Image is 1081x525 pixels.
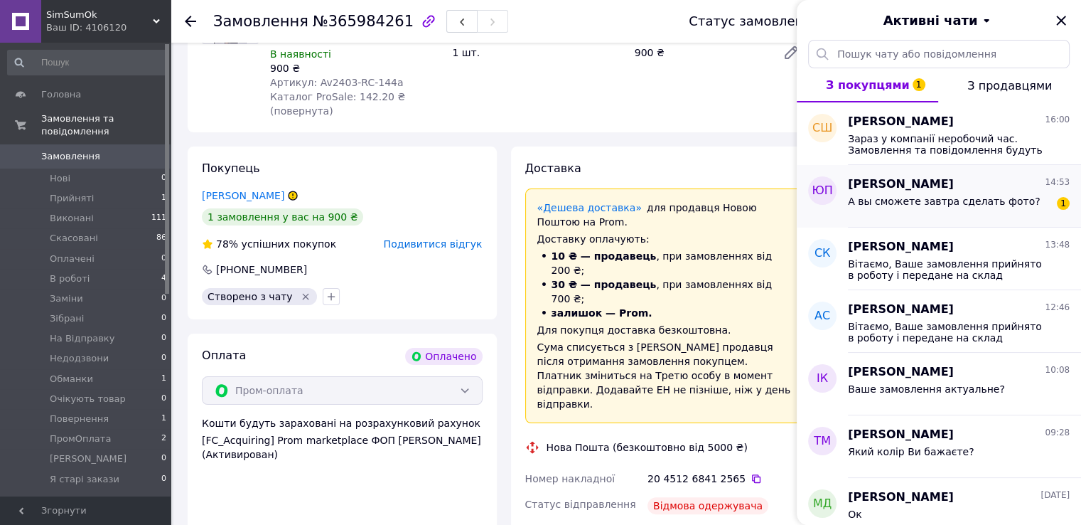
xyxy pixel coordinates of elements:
[50,393,126,405] span: Очікують товар
[1053,12,1070,29] button: Закрити
[848,114,954,130] span: [PERSON_NAME]
[7,50,168,75] input: Пошук
[629,43,771,63] div: 900 ₴
[50,172,70,185] span: Нові
[270,48,331,60] span: В наявності
[647,472,805,486] div: 20 4512 6841 2565
[50,413,109,425] span: Повернення
[552,250,657,262] span: 10 ₴ — продавець
[883,11,977,30] span: Активні чати
[913,78,925,91] span: 1
[848,509,861,520] span: Ок
[213,13,308,30] span: Замовлення
[50,253,95,265] span: Оплачені
[813,496,832,512] span: мД
[537,201,794,229] div: для продавця Новою Поштою на Prom.
[161,192,166,205] span: 1
[814,308,830,324] span: АС
[1040,489,1070,502] span: [DATE]
[50,232,98,245] span: Скасовані
[270,91,405,117] span: Каталог ProSale: 142.20 ₴ (повернута)
[525,473,615,484] span: Номер накладної
[938,68,1081,102] button: З продавцями
[216,238,238,250] span: 78%
[814,245,831,262] span: СК
[215,262,308,277] div: [PHONE_NUMBER]
[1045,427,1070,439] span: 09:28
[812,183,832,199] span: ЮП
[270,77,403,88] span: Артикул: Av2403-RC-144a
[812,120,832,137] span: СШ
[689,14,819,28] div: Статус замовлення
[1045,239,1070,251] span: 13:48
[446,43,628,63] div: 1 шт.
[848,302,954,318] span: [PERSON_NAME]
[543,440,751,455] div: Нова Пошта (безкоштовно від 5000 ₴)
[50,373,93,386] span: Обманки
[848,196,1040,207] span: А вы сможете завтра сделать фото?
[202,349,246,362] span: Оплата
[50,192,94,205] span: Прийняті
[797,353,1081,415] button: ІК[PERSON_NAME]10:08Ваше замовлення актуальне?
[525,499,636,510] span: Статус відправлення
[161,352,166,365] span: 0
[46,9,153,21] span: SimSumOk
[1045,176,1070,189] span: 14:53
[537,202,642,213] a: «Дешева доставка»
[537,277,794,306] li: , при замовленнях від 700 ₴;
[202,190,284,201] a: [PERSON_NAME]
[161,253,166,265] span: 0
[161,452,166,465] span: 0
[525,161,581,175] span: Доставка
[41,88,81,101] span: Головна
[41,150,100,163] span: Замовлення
[537,323,794,337] div: Для покупця доставка безкоштовна.
[1045,114,1070,126] span: 16:00
[1057,197,1070,210] span: 1
[848,176,954,193] span: [PERSON_NAME]
[50,272,90,285] span: В роботі
[797,68,938,102] button: З покупцями1
[50,332,114,345] span: На Відправку
[161,393,166,405] span: 0
[202,237,336,251] div: успішних покупок
[161,473,166,486] span: 0
[797,165,1081,228] button: ЮП[PERSON_NAME]14:53А вы сможете завтра сделать фото?1
[647,497,768,514] div: Відмова одержувача
[50,473,119,486] span: Я старі закази
[50,433,111,445] span: ПромОплата
[797,290,1081,353] button: АС[PERSON_NAME]12:46Вітаємо, Ваше замовлення прийнято в роботу і передане на склад 1000_VESHCHEY....
[848,364,954,381] span: [PERSON_NAME]
[537,249,794,277] li: , при замовленнях від 200 ₴;
[848,321,1050,344] span: Вітаємо, Ваше замовлення прийнято в роботу і передане на склад 1000_VESHCHEY. У Вас в кабінеті мо...
[537,232,794,246] div: Доставку оплачують:
[848,446,974,457] span: Який колір Ви бажаєте?
[848,427,954,443] span: [PERSON_NAME]
[50,292,83,305] span: Заміни
[202,208,363,226] div: 1 замовлення у вас на 900 ₴
[814,433,831,450] span: ТМ
[384,238,483,250] span: Подивитися відгук
[848,133,1050,156] span: Зараз у компанії неробочий час. Замовлення та повідомлення будуть оброблені в найближчий робочий ...
[185,14,196,28] div: Повернутися назад
[50,452,127,465] span: [PERSON_NAME]
[848,239,954,255] span: [PERSON_NAME]
[50,212,94,225] span: Виконані
[797,102,1081,165] button: СШ[PERSON_NAME]16:00Зараз у компанії неробочий час. Замовлення та повідомлення будуть оброблені в...
[161,292,166,305] span: 0
[202,416,483,462] div: Кошти будуть зараховані на розрахунковий рахунок
[161,172,166,185] span: 0
[300,291,311,302] svg: Видалити мітку
[161,413,166,425] span: 1
[270,61,441,75] div: 900 ₴
[817,371,828,387] span: ІК
[50,312,84,325] span: Зібрані
[797,415,1081,478] button: ТМ[PERSON_NAME]09:28Який колір Ви бажаєте?
[848,383,1005,395] span: Ваше замовлення актуальне?
[537,340,794,411] div: Сума списується з [PERSON_NAME] продавця після отримання замовлення покупцем. Платник зміниться н...
[46,21,171,34] div: Ваш ID: 4106120
[161,433,166,445] span: 2
[848,489,954,506] span: [PERSON_NAME]
[1045,364,1070,376] span: 10:08
[1045,302,1070,314] span: 12:46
